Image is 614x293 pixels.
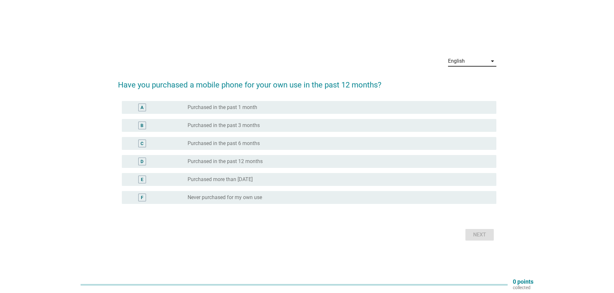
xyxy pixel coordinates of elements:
[141,176,143,183] div: E
[513,285,533,290] p: collected
[188,140,260,147] label: Purchased in the past 6 months
[188,176,253,183] label: Purchased more than [DATE]
[188,104,257,111] label: Purchased in the past 1 month
[188,122,260,129] label: Purchased in the past 3 months
[141,140,143,147] div: C
[513,279,533,285] p: 0 points
[141,158,143,165] div: D
[141,194,143,201] div: F
[188,194,262,201] label: Never purchased for my own use
[141,122,143,129] div: B
[118,73,496,91] h2: Have you purchased a mobile phone for your own use in the past 12 months?
[141,104,143,111] div: A
[188,158,263,165] label: Purchased in the past 12 months
[448,58,465,64] div: English
[489,57,496,65] i: arrow_drop_down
